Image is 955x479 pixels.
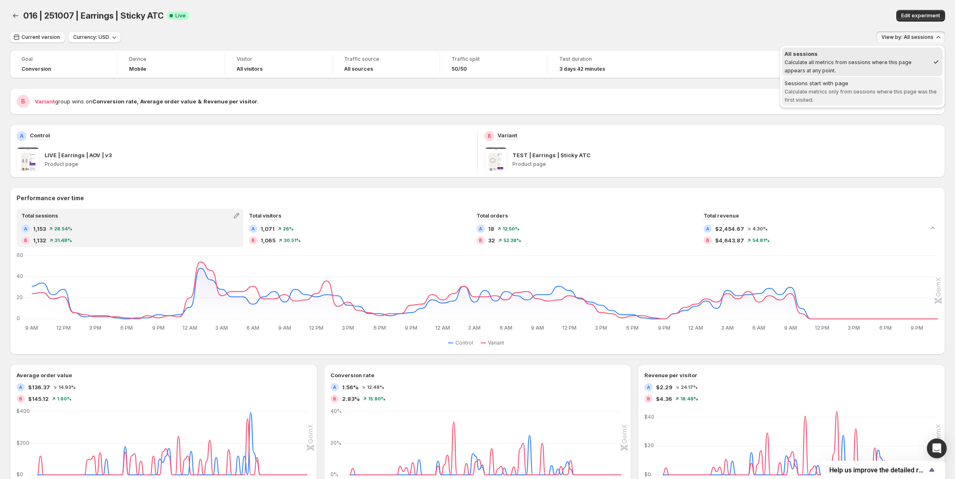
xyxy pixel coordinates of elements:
[500,325,512,331] text: 6 AM
[488,225,494,233] span: 18
[901,12,940,19] span: Edit experiment
[644,442,654,448] text: $20
[876,31,945,43] button: View by: All sessions
[330,471,338,477] text: 0%
[785,79,940,87] div: Sessions start with page
[829,465,937,475] button: Show survey - Help us improve the detailed report for A/B campaigns
[595,325,607,331] text: 3 PM
[17,252,23,258] text: 60
[33,236,46,244] span: 1,132
[452,56,536,62] span: Traffic split
[89,325,101,331] text: 3 PM
[512,151,591,159] p: TEST | Earrings | Sticky ATC
[498,131,517,139] p: Variant
[896,10,945,22] button: Edit experiment
[22,56,105,62] span: Goal
[333,396,336,401] h2: B
[17,371,72,379] h3: Average order value
[203,98,257,105] strong: Revenue per visitor
[468,325,481,331] text: 3 AM
[17,408,30,414] text: $400
[283,226,294,231] span: 26%
[484,148,507,171] img: TEST | Earrings | Sticky ATC
[488,340,504,346] span: Variant
[57,396,72,401] span: 1.60%
[45,151,112,159] p: LIVE | Earrings | AOV | v3
[503,238,521,243] span: 52.38%
[367,385,384,390] span: 12.48%
[752,238,770,243] span: 54.81%
[23,11,164,21] span: 016 | 251007 | Earrings | Sticky ATC
[330,371,374,379] h3: Conversion rate
[559,55,644,73] a: Test duration3 days 42 minutes
[559,66,605,72] span: 3 days 42 minutes
[55,238,72,243] span: 31.48%
[215,325,228,331] text: 3 AM
[342,383,359,391] span: 1.56%
[261,225,275,233] span: 1,071
[344,66,373,72] h4: All sources
[531,325,544,331] text: 9 AM
[829,466,927,474] span: Help us improve the detailed report for A/B campaigns
[22,34,60,41] span: Current version
[815,325,829,331] text: 12 PM
[559,56,644,62] span: Test duration
[879,325,892,331] text: 6 PM
[21,97,25,105] h2: B
[656,395,672,403] span: $4.36
[330,440,341,446] text: 20%
[488,133,491,139] h2: B
[455,340,473,346] span: Control
[17,148,40,171] img: LIVE | Earrings | AOV | v3
[479,238,482,243] h2: B
[715,236,744,244] span: $4,643.87
[10,31,65,43] button: Current version
[152,325,165,331] text: 9 PM
[54,226,72,231] span: 28.54%
[847,325,860,331] text: 3 PM
[33,225,46,233] span: 1,153
[45,161,471,168] p: Product page
[647,385,650,390] h2: A
[182,325,197,331] text: 12 AM
[24,238,27,243] h2: B
[28,395,49,403] span: $145.12
[35,98,55,105] span: Variant
[658,325,670,331] text: 9 PM
[17,440,29,446] text: $200
[251,238,255,243] h2: B
[247,325,259,331] text: 6 AM
[688,325,703,331] text: 12 AM
[140,98,196,105] strong: Average order value
[715,225,744,233] span: $2,454.67
[175,12,186,19] span: Live
[476,213,508,219] span: Total orders
[435,325,450,331] text: 12 AM
[512,161,938,168] p: Product page
[680,396,698,401] span: 18.48%
[342,395,360,403] span: 2.83%
[626,325,639,331] text: 6 PM
[481,338,507,348] button: Variant
[644,371,697,379] h3: Revenue per visitor
[373,325,386,331] text: 6 PM
[237,56,321,62] span: Visitor
[452,66,467,72] span: 50/50
[17,273,23,279] text: 40
[368,396,385,401] span: 15.90%
[22,213,58,219] span: Total sessions
[17,294,23,300] text: 20
[25,325,38,331] text: 9 AM
[284,238,301,243] span: 30.51%
[344,55,428,73] a: Traffic sourceAll sources
[120,325,133,331] text: 6 PM
[706,226,709,231] h2: A
[73,34,109,41] span: Currency: USD
[309,325,323,331] text: 12 PM
[656,383,673,391] span: $2.29
[479,226,482,231] h2: A
[129,56,213,62] span: Device
[17,315,20,321] text: 0
[129,66,146,72] h4: Mobile
[452,55,536,73] a: Traffic split50/50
